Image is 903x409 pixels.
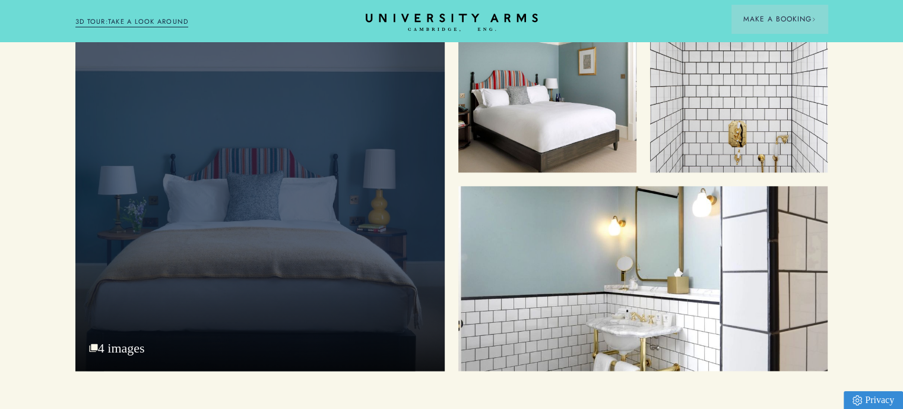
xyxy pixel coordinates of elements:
[853,395,862,405] img: Privacy
[366,14,538,32] a: Home
[743,14,816,24] span: Make a Booking
[75,17,189,27] a: 3D TOUR:TAKE A LOOK AROUND
[812,17,816,21] img: Arrow icon
[844,391,903,409] a: Privacy
[731,5,828,33] button: Make a BookingArrow icon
